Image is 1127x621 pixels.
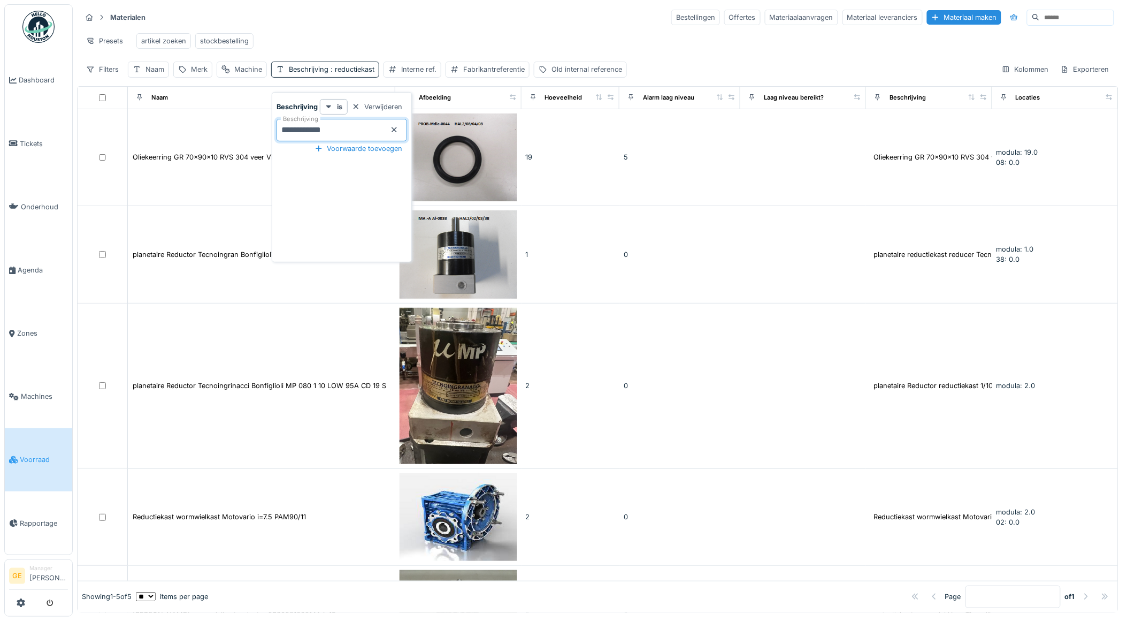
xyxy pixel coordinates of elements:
[996,255,1020,263] span: 38: 0.0
[21,202,68,212] span: Onderhoud
[996,382,1036,390] span: modula: 2.0
[890,93,926,102] div: Beschrijving
[526,512,616,522] div: 2
[400,210,517,298] img: planetaire Reductor Tecnoingran Bonfiglioli MP 080 1 5 std 70B1 CD 16 S1 OR SB KE 15'-16
[9,568,25,584] li: GE
[996,508,1036,516] span: modula: 2.0
[133,152,283,162] div: Oliekeerring GR 70x90x10 RVS 304 veer Viton
[526,381,616,391] div: 2
[141,36,186,46] div: artikel zoeken
[463,64,525,74] div: Fabrikantreferentie
[873,152,1033,162] div: Oliekeerring GR 70x90x10 RVS 304 veer Viton ...
[400,308,517,464] img: planetaire Reductor Tecnoingrinacci Bonfiglioli MP 080 1 10 LOW 95A CD 19 S
[20,455,68,465] span: Voorraad
[133,512,306,522] div: Reductiekast wormwielkast Motovario i=7.5 PAM90/11
[281,115,320,124] label: Beschrijving
[996,518,1020,526] span: 02: 0.0
[136,592,208,602] div: items per page
[29,564,68,572] div: Manager
[22,11,55,43] img: Badge_color-CXgf-gQk.svg
[873,512,1047,522] div: Reductiekast wormwielkast Motovario i=7.5 PAM90/11
[20,518,68,528] span: Rapportage
[289,64,374,74] div: Beschrijving
[145,64,164,74] div: Naam
[624,512,736,522] div: 0
[133,381,386,391] div: planetaire Reductor Tecnoingrinacci Bonfiglioli MP 080 1 10 LOW 95A CD 19 S
[873,249,1028,260] div: planetaire reductiekast reducer Tecnoingrinacci
[19,75,68,85] span: Dashboard
[338,102,343,112] strong: is
[419,93,451,102] div: Afbeelding
[21,391,68,402] span: Machines
[348,100,407,114] div: Verwijderen
[624,381,736,391] div: 0
[996,158,1020,166] span: 08: 0.0
[310,141,407,156] div: Voorwaarde toevoegen
[151,93,168,102] div: Naam
[945,592,961,602] div: Page
[551,64,622,74] div: Old internal reference
[624,249,736,260] div: 0
[724,10,761,25] div: Offertes
[1016,93,1040,102] div: Locaties
[82,592,132,602] div: Showing 1 - 5 of 5
[191,64,208,74] div: Merk
[400,113,517,201] img: Oliekeerring GR 70x90x10 RVS 304 veer Viton
[671,10,720,25] div: Bestellingen
[526,152,616,162] div: 19
[81,33,128,49] div: Presets
[764,93,824,102] div: Laag niveau bereikt?
[996,245,1034,253] span: modula: 1.0
[624,152,736,162] div: 5
[234,64,262,74] div: Machine
[873,381,1030,391] div: planetaire Reductor reductiekast 1/10 tecnoing...
[545,93,582,102] div: Hoeveelheid
[133,249,426,260] div: planetaire Reductor Tecnoingran Bonfiglioli MP 080 1 5 std 70B1 CD 16 S1 OR SB KE 15'-16
[1056,62,1114,77] div: Exporteren
[18,265,68,275] span: Agenda
[401,64,436,74] div: Interne ref.
[277,102,318,112] strong: Beschrijving
[29,564,68,587] li: [PERSON_NAME]
[997,62,1054,77] div: Kolommen
[927,10,1001,25] div: Materiaal maken
[81,62,124,77] div: Filters
[996,148,1038,156] span: modula: 19.0
[526,249,616,260] div: 1
[17,328,68,338] span: Zones
[842,10,923,25] div: Materiaal leveranciers
[20,139,68,149] span: Tickets
[328,65,374,73] span: : reductiekast
[1065,592,1075,602] strong: of 1
[400,473,517,561] img: Reductiekast wormwielkast Motovario i=7.5 PAM90/11
[765,10,838,25] div: Materiaalaanvragen
[106,12,150,22] strong: Materialen
[200,36,249,46] div: stockbestelling
[643,93,694,102] div: Alarm laag niveau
